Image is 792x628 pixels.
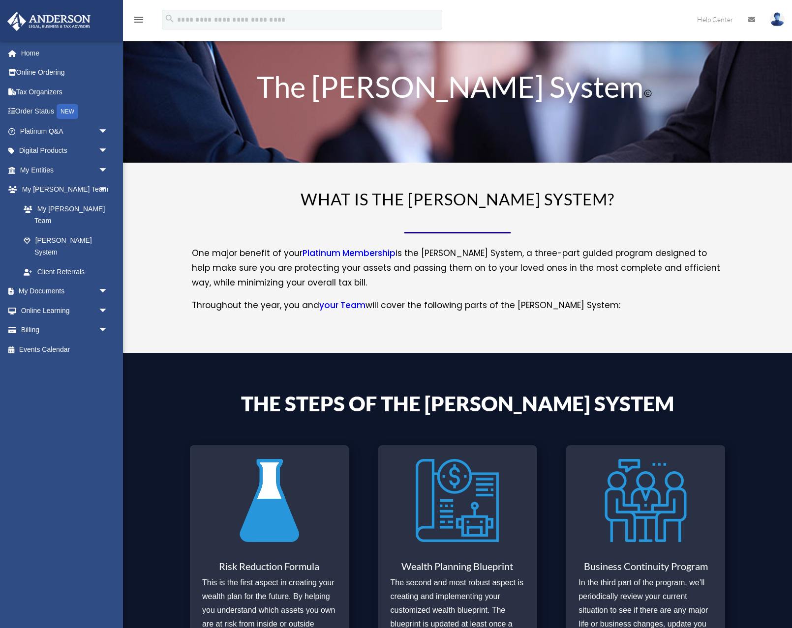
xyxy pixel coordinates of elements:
[604,453,687,548] img: Business Continuity Program
[98,180,118,200] span: arrow_drop_down
[7,160,123,180] a: My Entitiesarrow_drop_down
[7,320,123,340] a: Billingarrow_drop_down
[14,199,123,230] a: My [PERSON_NAME] Team
[133,14,145,26] i: menu
[7,43,123,63] a: Home
[192,298,723,313] p: Throughout the year, you and will cover the following parts of the [PERSON_NAME] System:
[14,262,123,282] a: Client Referrals
[770,12,785,27] img: User Pic
[7,282,123,301] a: My Documentsarrow_drop_down
[7,63,123,83] a: Online Ordering
[303,247,396,264] a: Platinum Membership
[228,453,311,548] img: Risk Reduction Formula
[98,320,118,341] span: arrow_drop_down
[98,121,118,142] span: arrow_drop_down
[319,299,366,316] a: your Team
[14,230,118,262] a: [PERSON_NAME] System
[7,82,123,102] a: Tax Organizers
[7,102,123,122] a: Order StatusNEW
[57,104,78,119] div: NEW
[4,12,93,31] img: Anderson Advisors Platinum Portal
[192,246,723,298] p: One major benefit of your is the [PERSON_NAME] System, a three-part guided program designed to he...
[7,340,123,359] a: Events Calendar
[192,72,723,106] h1: The [PERSON_NAME] System
[416,453,499,548] img: Wealth Planning Blueprint
[164,13,175,24] i: search
[391,561,525,576] h3: Wealth Planning Blueprint
[98,282,118,302] span: arrow_drop_down
[7,141,123,161] a: Digital Productsarrow_drop_down
[7,180,123,200] a: My [PERSON_NAME] Teamarrow_drop_down
[192,393,723,419] h4: The Steps of the [PERSON_NAME] System
[7,121,123,141] a: Platinum Q&Aarrow_drop_down
[202,561,336,576] h3: Risk Reduction Formula
[98,160,118,180] span: arrow_drop_down
[98,301,118,321] span: arrow_drop_down
[301,189,614,209] span: WHAT IS THE [PERSON_NAME] SYSTEM?
[7,301,123,320] a: Online Learningarrow_drop_down
[579,561,713,576] h3: Business Continuity Program
[133,17,145,26] a: menu
[98,141,118,161] span: arrow_drop_down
